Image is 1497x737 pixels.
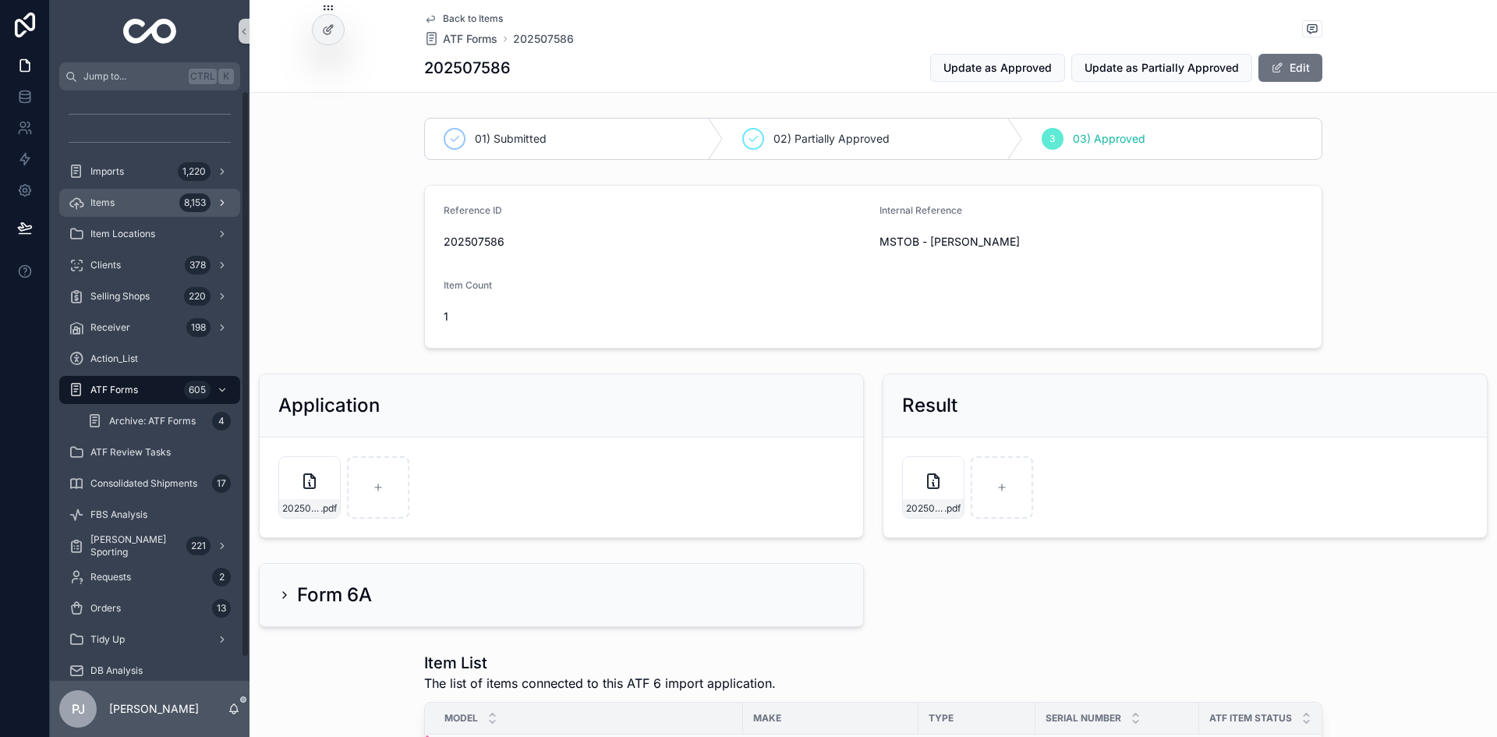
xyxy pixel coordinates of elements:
div: 13 [212,599,231,618]
span: Make [753,712,781,725]
span: Tidy Up [90,633,125,646]
a: Archive: ATF Forms4 [78,407,240,435]
span: Model [444,712,478,725]
span: MSTOB - [PERSON_NAME] [879,234,1303,250]
span: Action_List [90,353,138,365]
a: FBS Analysis [59,501,240,529]
a: DB Analysis [59,657,240,685]
span: Consolidated Shipments [90,477,197,490]
button: Update as Partially Approved [1071,54,1252,82]
h2: Result [902,393,957,418]
a: Back to Items [424,12,503,25]
h2: Form 6A [297,583,372,608]
a: ATF Forms605 [59,376,240,404]
button: Update as Approved [930,54,1065,82]
a: Orders13 [59,594,240,622]
p: [PERSON_NAME] [109,701,199,717]
span: Receiver [90,321,130,334]
a: Consolidated Shipments17 [59,469,240,498]
span: 1 [444,309,448,324]
span: Reference ID [444,204,502,216]
span: Ctrl [189,69,217,84]
a: Tidy Up [59,625,240,654]
span: Update as Partially Approved [1085,60,1239,76]
div: 17 [212,474,231,493]
span: Internal Reference [879,204,962,216]
button: Edit [1258,54,1322,82]
span: Selling Shops [90,290,150,303]
span: Jump to... [83,70,182,83]
span: .pdf [944,502,961,515]
span: Type [929,712,954,725]
span: K [220,70,232,83]
span: Clients [90,259,121,271]
span: [PERSON_NAME] Sporting [90,533,180,558]
span: .pdf [320,502,337,515]
div: 2 [212,568,231,586]
div: 220 [184,287,211,306]
a: Action_List [59,345,240,373]
span: PJ [72,700,85,718]
span: 01) Submitted [475,131,547,147]
a: Item Locations [59,220,240,248]
span: 202507586 [444,234,867,250]
span: 202507586-FORM6PARTI-SUBMITTED-MSTOB---COSMI-BA.pdf [282,502,320,515]
a: [PERSON_NAME] Sporting221 [59,532,240,560]
a: ATF Review Tasks [59,438,240,466]
div: scrollable content [50,90,249,681]
span: 02) Partially Approved [773,131,890,147]
span: DB Analysis [90,664,143,677]
span: Orders [90,602,121,615]
span: 03) Approved [1073,131,1145,147]
div: 1,220 [178,162,211,181]
span: ATF Item Status [1209,712,1292,725]
span: Back to Items [443,12,503,25]
div: 605 [184,381,211,399]
a: Selling Shops220 [59,282,240,310]
span: Item Count [444,279,492,291]
div: 221 [186,537,211,555]
span: Update as Approved [943,60,1052,76]
span: The list of items connected to this ATF 6 import application. [424,674,776,693]
span: Archive: ATF Forms [109,415,196,427]
a: Clients378 [59,251,240,279]
button: Jump to...CtrlK [59,62,240,90]
span: ATF Review Tasks [90,446,171,459]
h1: Item List [424,652,776,674]
a: Items8,153 [59,189,240,217]
span: Serial Number [1046,712,1121,725]
span: 3 [1049,133,1055,145]
span: Item Locations [90,228,155,240]
span: ATF Forms [90,384,138,396]
span: Items [90,197,115,209]
h2: Application [278,393,380,418]
span: FBS Analysis [90,508,147,521]
span: ATF Forms [443,31,497,47]
div: 198 [186,318,211,337]
a: Receiver198 [59,314,240,342]
span: Imports [90,165,124,178]
a: Imports1,220 [59,158,240,186]
span: Requests [90,571,131,583]
img: App logo [123,19,177,44]
a: ATF Forms [424,31,497,47]
a: Requests2 [59,563,240,591]
div: 8,153 [179,193,211,212]
div: 378 [185,256,211,275]
div: 4 [212,412,231,431]
a: 202507586 [513,31,574,47]
span: 202507586-FORM6PARTI-APPROVED-MSTOB---COSMI-BA [906,502,944,515]
h1: 202507586 [424,57,511,79]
